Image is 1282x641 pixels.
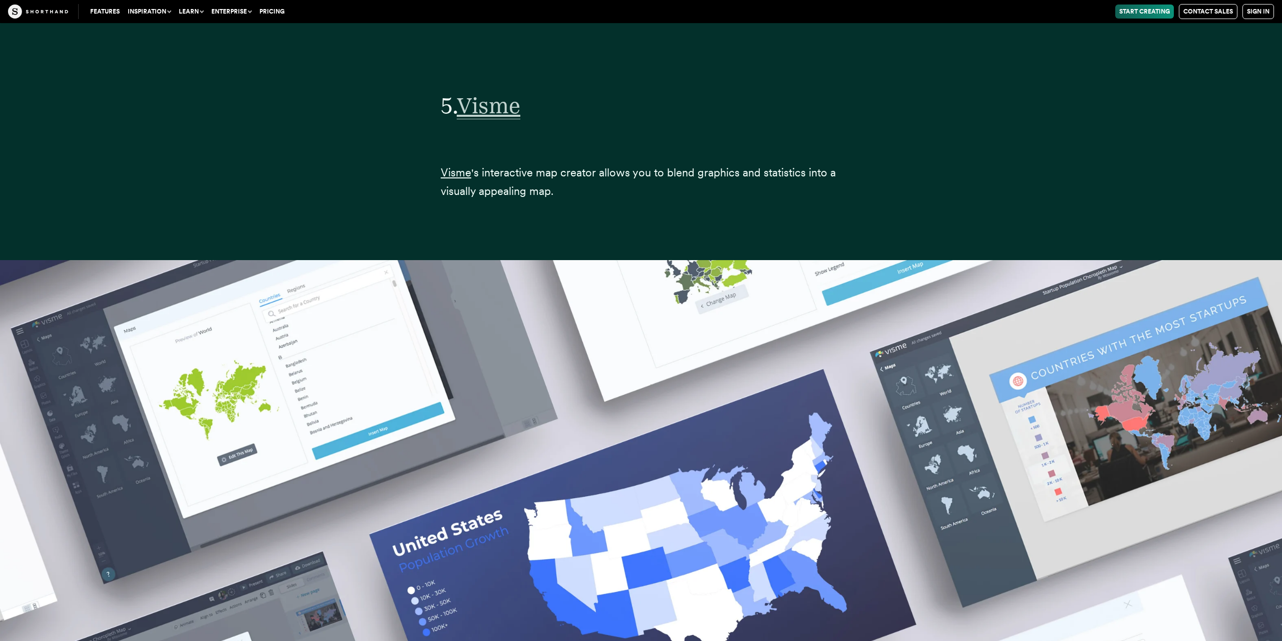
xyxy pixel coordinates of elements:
[441,166,471,179] a: Visme
[124,5,175,19] button: Inspiration
[457,92,520,119] a: Visme
[175,5,207,19] button: Learn
[441,166,836,197] span: 's interactive map creator allows you to blend graphics and statistics into a visually appealing ...
[255,5,288,19] a: Pricing
[1115,5,1174,19] a: Start Creating
[1179,4,1237,19] a: Contact Sales
[441,92,457,119] span: 5.
[86,5,124,19] a: Features
[1242,4,1274,19] a: Sign in
[207,5,255,19] button: Enterprise
[8,5,68,19] img: The Craft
